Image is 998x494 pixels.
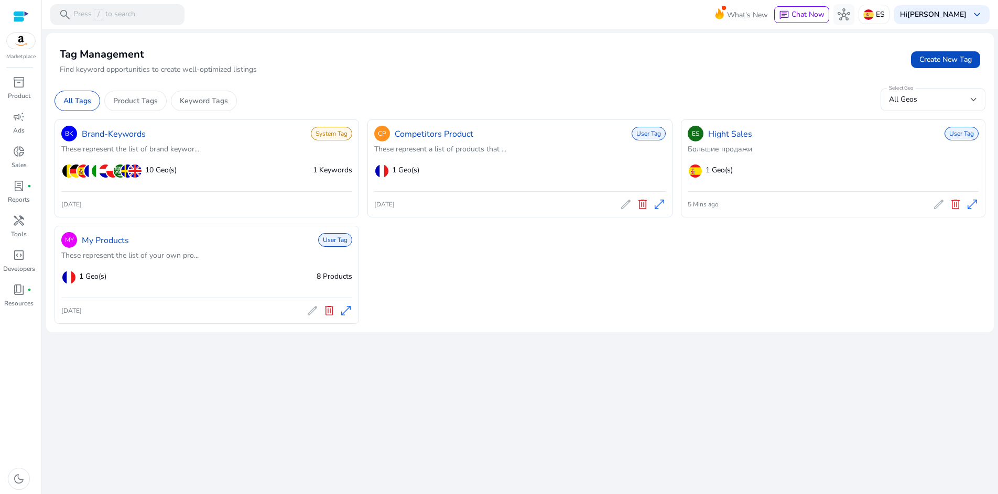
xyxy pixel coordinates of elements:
a: Competitors Product [395,128,473,140]
p: Ads [13,126,25,135]
span: / [94,9,103,20]
a: Hight Sales [708,128,752,140]
span: dark_mode [13,473,25,485]
span: All Geos [889,94,917,104]
span: User Tag [632,127,666,140]
p: Press to search [73,9,135,20]
span: delete [636,198,649,211]
span: ES [692,129,699,138]
span: open_in_full [653,198,666,211]
span: 10 Geo(s) [145,164,177,175]
span: What's New [727,6,768,24]
span: 5 Mins ago [688,200,719,208]
span: edit [932,198,945,211]
p: These represent the list of brand keywor... [61,144,352,155]
b: [PERSON_NAME] [907,9,967,19]
p: Reports [8,195,30,204]
p: These represent the list of your own pro... [61,250,352,261]
p: These represent a list of products that ... [374,144,665,155]
span: chat [779,10,789,20]
span: search [59,8,71,21]
span: [DATE] [374,200,395,208]
p: Tools [11,229,27,239]
p: Product Tags [113,95,158,106]
span: edit [306,304,319,317]
span: 8 Products [317,271,352,281]
span: open_in_full [966,198,979,211]
span: book_4 [13,283,25,296]
p: All Tags [63,95,91,106]
p: Product [8,91,30,101]
span: inventory_2 [13,76,25,89]
span: Chat Now [791,9,825,19]
span: MY [65,235,74,245]
h3: Tag Management [60,48,257,61]
span: User Tag [945,127,979,140]
span: 1 Geo(s) [79,271,106,282]
p: Hi [900,11,967,18]
span: [DATE] [61,306,82,315]
button: Create New Tag [911,51,980,68]
p: Marketplace [6,53,36,61]
span: code_blocks [13,249,25,261]
button: hub [833,4,854,25]
span: open_in_full [340,304,352,317]
p: Find keyword opportunities to create well-optimized listings [60,64,257,75]
a: Brand-Keywords [82,128,146,140]
span: CP [378,129,386,138]
span: hub [838,8,850,21]
p: Developers [3,264,35,273]
mat-label: Select Geo [889,84,914,92]
img: amazon.svg [7,33,35,49]
a: My Products [82,234,129,247]
p: Sales [12,160,27,170]
span: fiber_manual_record [27,184,31,188]
span: lab_profile [13,180,25,192]
span: User Tag [318,233,352,247]
img: es.svg [863,9,874,20]
span: 1 Geo(s) [706,164,733,175]
span: System Tag [311,127,352,140]
span: handyman [13,214,25,227]
span: edit [620,198,632,211]
span: [DATE] [61,200,82,208]
span: campaign [13,111,25,123]
button: chatChat Now [774,6,829,23]
span: delete [323,304,335,317]
span: donut_small [13,145,25,158]
span: 1 Geo(s) [392,164,419,175]
span: BK [65,129,73,138]
p: ES [876,5,885,24]
p: Resources [4,299,34,308]
span: delete [949,198,962,211]
span: 1 Keywords [313,165,352,175]
p: Большие продажи [688,144,979,155]
span: fiber_manual_record [27,288,31,292]
span: keyboard_arrow_down [971,8,983,21]
p: Keyword Tags [180,95,228,106]
span: Create New Tag [919,54,972,65]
